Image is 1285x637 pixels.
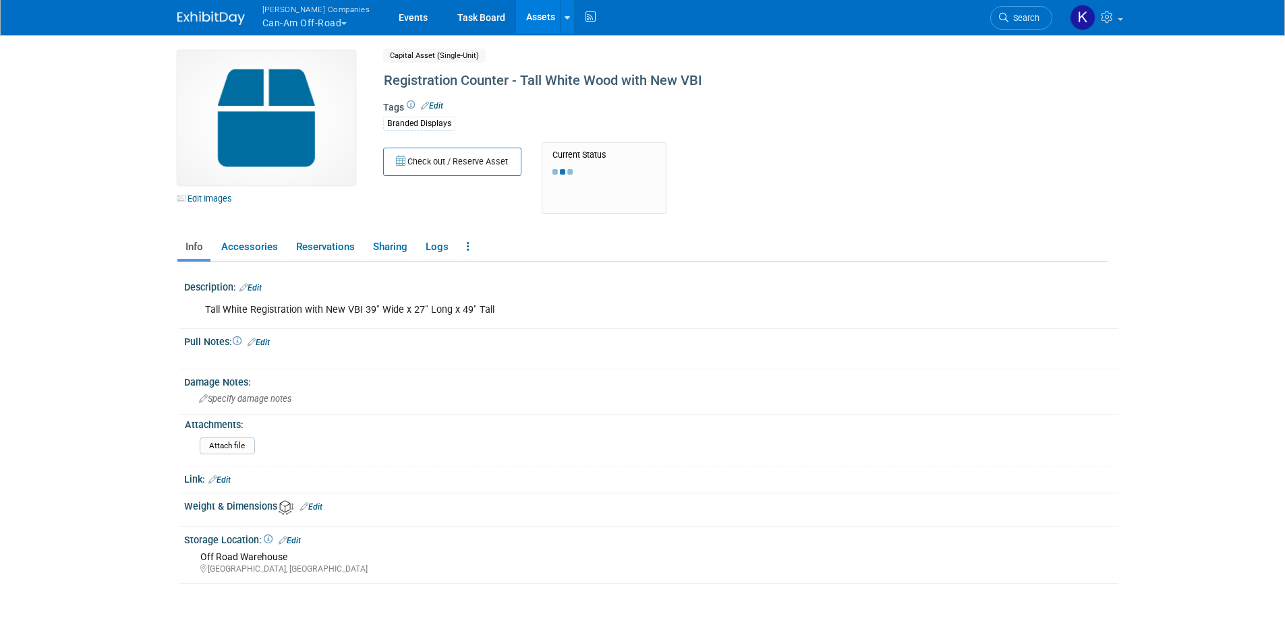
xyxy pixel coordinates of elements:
div: Tall White Registration with New VBI 39" Wide x 27" Long x 49" Tall [196,297,942,324]
a: Edit [421,101,443,111]
a: Edit [239,283,262,293]
a: Logs [418,235,456,259]
img: loading... [552,169,573,175]
a: Edit [208,475,231,485]
div: Registration Counter - Tall White Wood with New VBI [379,69,997,93]
div: Weight & Dimensions [184,496,1118,514]
a: Edit [279,536,301,545]
div: Attachments: [185,415,1112,431]
div: Storage Location: [184,530,1118,547]
span: Capital Asset (Single-Unit) [383,49,486,63]
span: Off Road Warehouse [200,551,287,562]
a: Sharing [365,235,415,259]
div: Tags [383,100,997,140]
a: Reservations [288,235,362,259]
div: Pull Notes: [184,332,1118,349]
a: Search [990,6,1052,30]
img: ExhibitDay [177,11,245,25]
div: Link: [184,469,1118,487]
a: Edit [300,502,322,512]
span: Specify damage notes [199,394,291,404]
span: [PERSON_NAME] Companies [262,2,370,16]
div: Description: [184,277,1118,295]
img: Asset Weight and Dimensions [279,500,293,515]
a: Info [177,235,210,259]
a: Edit Images [177,190,237,207]
a: Accessories [213,235,285,259]
a: Edit [248,338,270,347]
span: Search [1008,13,1039,23]
div: Damage Notes: [184,372,1118,389]
img: Kristen Key [1070,5,1095,30]
div: Branded Displays [383,117,455,131]
div: Current Status [552,150,656,160]
img: Capital-Asset-Icon-2.png [177,51,355,185]
button: Check out / Reserve Asset [383,148,521,176]
div: [GEOGRAPHIC_DATA], [GEOGRAPHIC_DATA] [200,564,1108,575]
